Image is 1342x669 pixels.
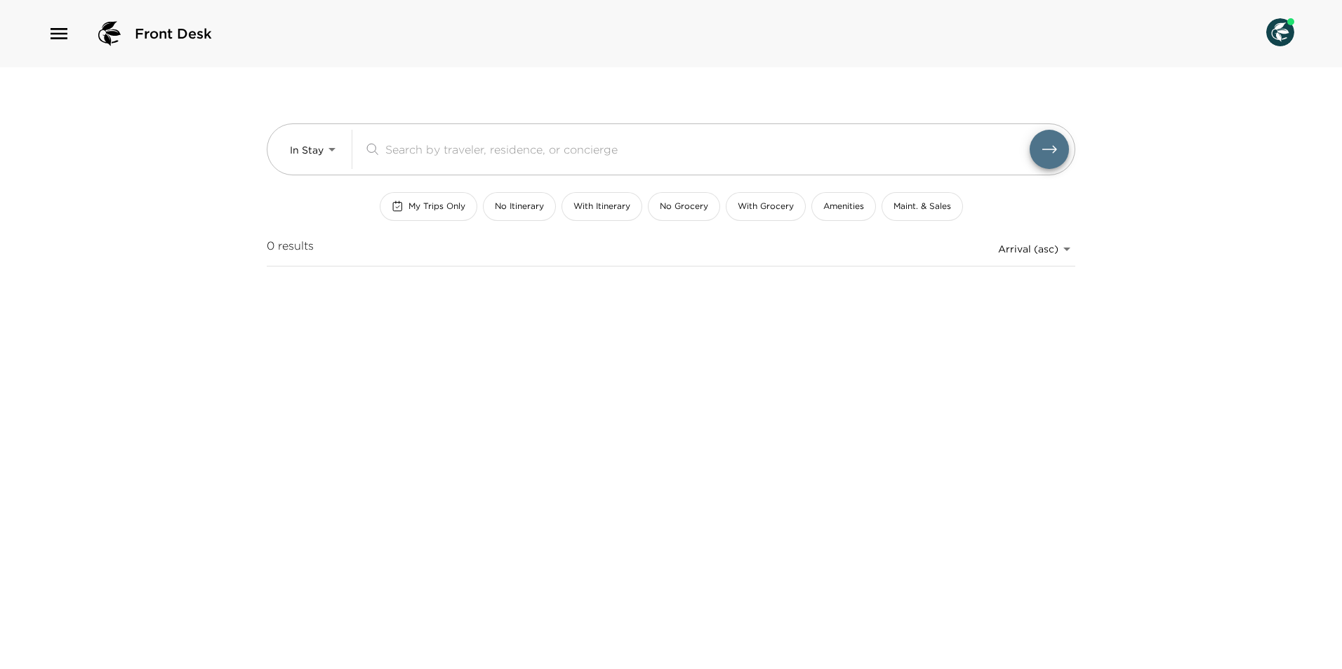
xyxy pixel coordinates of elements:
img: User [1266,18,1294,46]
span: My Trips Only [408,201,465,212]
span: In Stay [290,144,324,156]
span: Front Desk [135,24,212,43]
input: Search by traveler, residence, or concierge [385,141,1030,157]
button: Maint. & Sales [882,192,963,221]
span: No Itinerary [495,201,544,212]
button: With Grocery [726,192,806,221]
button: No Grocery [648,192,720,221]
button: My Trips Only [380,192,477,221]
span: With Itinerary [573,201,630,212]
span: With Grocery [738,201,794,212]
span: 0 results [267,238,314,260]
span: No Grocery [660,201,708,212]
span: Arrival (asc) [998,243,1058,255]
button: No Itinerary [483,192,556,221]
button: With Itinerary [562,192,642,221]
button: Amenities [811,192,876,221]
span: Amenities [823,201,864,212]
span: Maint. & Sales [893,201,951,212]
img: logo [93,17,126,50]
